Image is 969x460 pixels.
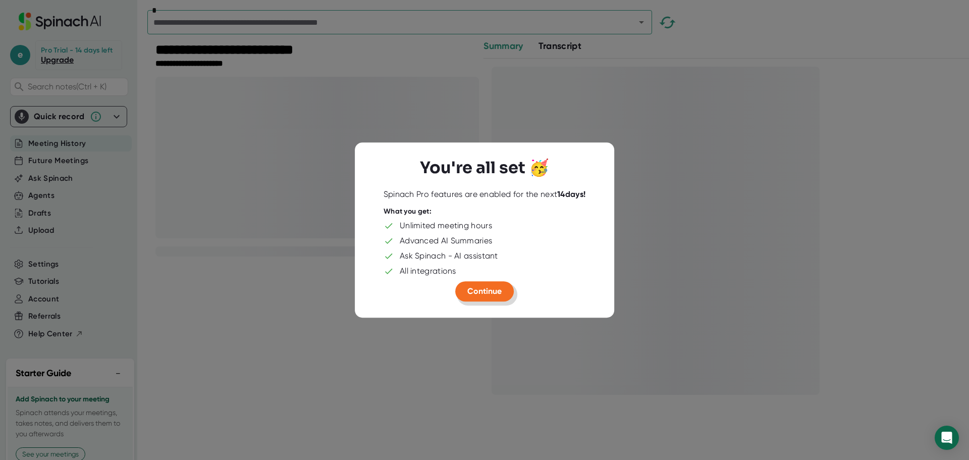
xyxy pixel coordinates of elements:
[400,266,456,276] div: All integrations
[455,281,514,301] button: Continue
[400,236,492,246] div: Advanced AI Summaries
[935,426,959,450] div: Open Intercom Messenger
[384,189,586,199] div: Spinach Pro features are enabled for the next
[400,251,498,261] div: Ask Spinach - AI assistant
[384,207,432,216] div: What you get:
[467,286,502,296] span: Continue
[420,159,549,178] h3: You're all set 🥳
[557,189,585,199] b: 14 days!
[400,221,492,231] div: Unlimited meeting hours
